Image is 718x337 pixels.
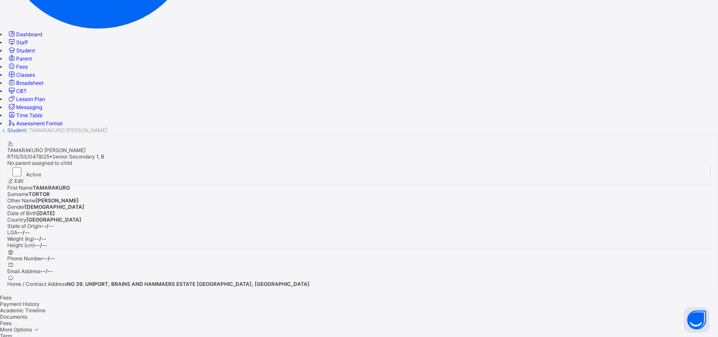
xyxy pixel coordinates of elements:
span: [DATE] [37,210,55,216]
span: Phone Number [7,255,43,262]
span: --/-- [41,223,54,229]
a: Broadsheet [7,80,43,86]
button: Open asap [684,307,709,333]
a: Dashboard [7,31,42,37]
a: Time Table [7,112,43,118]
span: CBT [16,88,27,94]
a: Assessment Format [7,120,63,127]
a: Staff [7,39,28,46]
span: [PERSON_NAME] [36,197,79,204]
span: TORTOR [29,191,50,197]
a: CBT [7,88,27,94]
span: Weight (kg) [7,236,34,242]
span: Classes [16,72,35,78]
span: TAMARAKURO [PERSON_NAME] [7,147,86,153]
span: Other Name [7,197,36,204]
span: Messaging [16,104,42,110]
span: Staff [16,39,28,46]
span: Student [16,47,35,54]
span: --/-- [43,255,55,262]
span: Country [7,216,26,223]
span: Assessment Format [16,120,63,127]
span: Active [26,171,41,178]
a: Classes [7,72,35,78]
span: Parent [16,55,32,62]
span: --/-- [40,268,53,274]
span: [GEOGRAPHIC_DATA] [26,216,81,223]
a: Student [7,47,35,54]
span: Fees [16,63,28,70]
span: --/-- [17,229,30,236]
span: Edit [14,178,23,184]
div: • [7,153,711,160]
a: Lesson Plan [7,96,45,102]
span: Broadsheet [16,80,43,86]
span: / TAMARAKURO [PERSON_NAME] [26,127,107,133]
a: Fees [7,63,28,70]
span: Senior Secondary 1, B [52,153,104,160]
a: Student [7,127,26,133]
span: --/-- [34,236,46,242]
span: [DEMOGRAPHIC_DATA] [25,204,84,210]
a: Messaging [7,104,42,110]
span: Home / Contract Address [7,281,67,287]
span: Height (cm) [7,242,35,248]
span: NO 39. UNIPORT, BRAINS AND HAMMAERS ESTATE [GEOGRAPHIC_DATA], [GEOGRAPHIC_DATA] [67,281,310,287]
span: Surname [7,191,29,197]
span: State of Origin [7,223,41,229]
span: No parent assigned to child [7,160,72,166]
a: Parent [7,55,32,62]
span: Email Address [7,268,40,274]
span: TAMARAKURO [33,184,70,191]
span: Time Table [16,112,43,118]
span: First Name [7,184,33,191]
span: --/-- [35,242,47,248]
span: Date of Birth [7,210,37,216]
span: Dashboard [16,31,42,37]
span: Gender [7,204,25,210]
span: Lesson Plan [16,96,45,102]
span: RTIS/SS/0478/25 [7,153,49,160]
span: LGA [7,229,17,236]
